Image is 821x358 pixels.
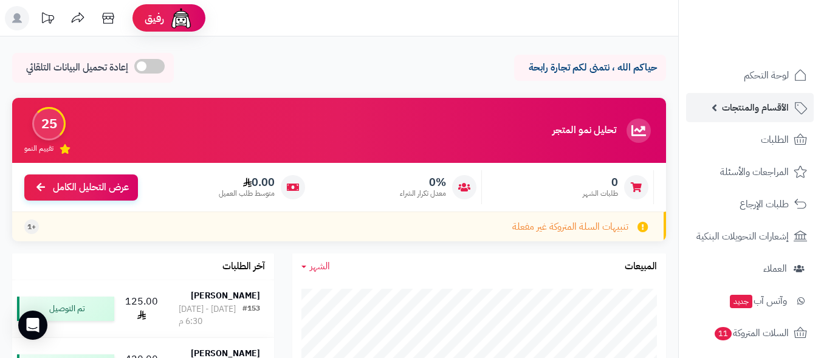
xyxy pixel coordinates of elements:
h3: المبيعات [625,261,657,272]
a: لوحة التحكم [686,61,814,90]
a: السلات المتروكة11 [686,318,814,348]
a: عرض التحليل الكامل [24,174,138,201]
span: السلات المتروكة [713,325,789,342]
span: متوسط طلب العميل [219,188,275,199]
span: الطلبات [761,131,789,148]
span: 0% [400,176,446,189]
span: إشعارات التحويلات البنكية [696,228,789,245]
span: +1 [27,222,36,232]
img: ai-face.png [169,6,193,30]
a: العملاء [686,254,814,283]
span: طلبات الإرجاع [740,196,789,213]
span: عرض التحليل الكامل [53,181,129,194]
a: إشعارات التحويلات البنكية [686,222,814,251]
div: Open Intercom Messenger [18,311,47,340]
span: طلبات الشهر [583,188,618,199]
span: 11 [715,327,732,340]
h3: تحليل نمو المتجر [552,125,616,136]
span: العملاء [763,260,787,277]
span: المراجعات والأسئلة [720,164,789,181]
span: 0.00 [219,176,275,189]
span: لوحة التحكم [744,67,789,84]
span: تنبيهات السلة المتروكة غير مفعلة [512,220,628,234]
a: تحديثات المنصة [32,6,63,33]
img: logo-2.png [738,32,809,58]
span: وآتس آب [729,292,787,309]
span: تقييم النمو [24,143,53,154]
span: رفيق [145,11,164,26]
span: معدل تكرار الشراء [400,188,446,199]
div: [DATE] - [DATE] 6:30 م [179,303,242,328]
a: وآتس آبجديد [686,286,814,315]
a: الطلبات [686,125,814,154]
div: تم التوصيل [17,297,114,321]
p: حياكم الله ، نتمنى لكم تجارة رابحة [523,61,657,75]
h3: آخر الطلبات [222,261,265,272]
strong: [PERSON_NAME] [191,289,260,302]
a: الشهر [301,260,330,274]
span: الأقسام والمنتجات [722,99,789,116]
div: #153 [242,303,260,328]
a: طلبات الإرجاع [686,190,814,219]
span: 0 [583,176,618,189]
a: المراجعات والأسئلة [686,157,814,187]
td: 125.00 [119,280,165,337]
span: إعادة تحميل البيانات التلقائي [26,61,128,75]
span: الشهر [310,259,330,274]
span: جديد [730,295,752,308]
